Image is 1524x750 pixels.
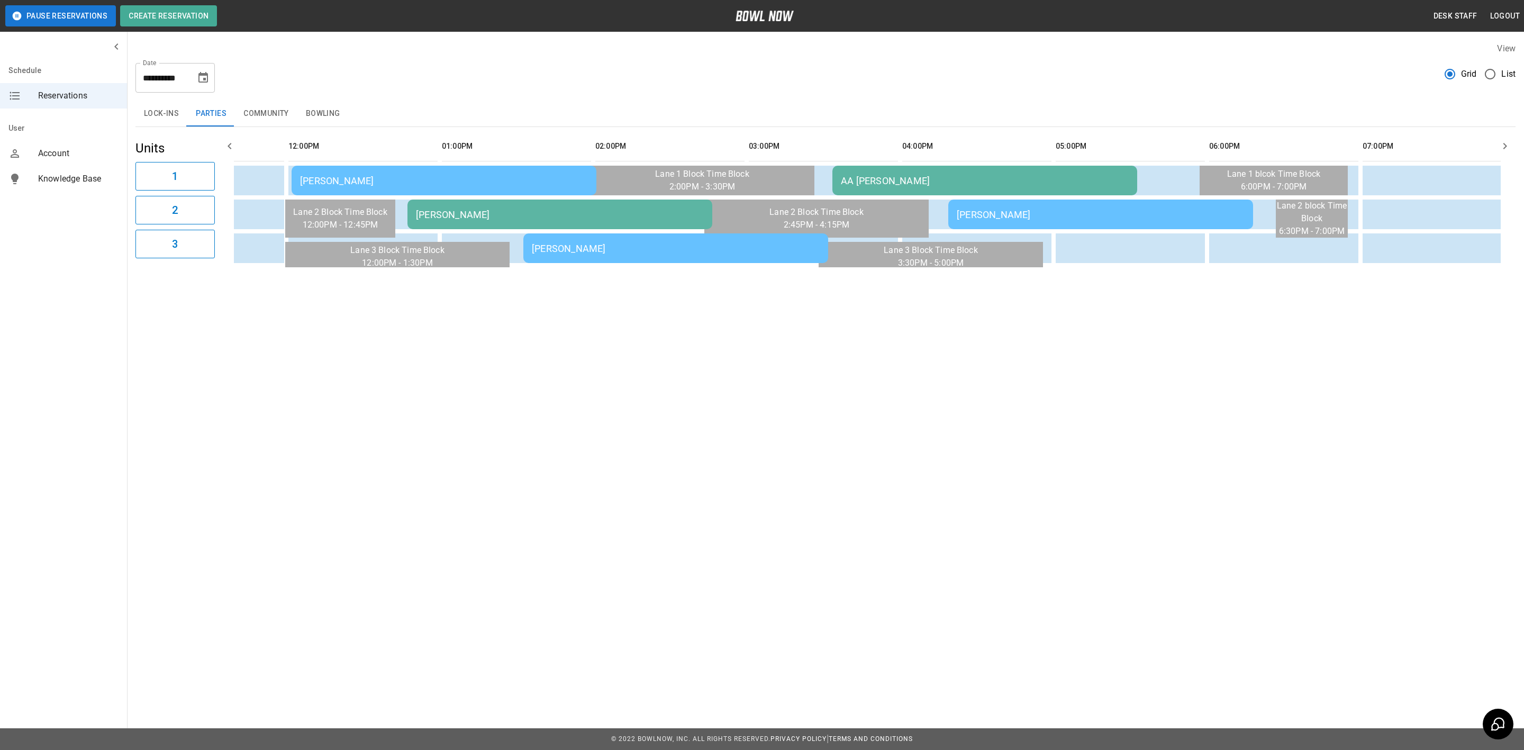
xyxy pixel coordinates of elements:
[172,236,178,252] h6: 3
[1497,43,1516,53] label: View
[38,89,119,102] span: Reservations
[135,101,187,126] button: Lock-ins
[120,5,217,26] button: Create Reservation
[1461,68,1477,80] span: Grid
[300,175,588,186] div: [PERSON_NAME]
[841,175,1129,186] div: AA [PERSON_NAME]
[172,168,178,185] h6: 1
[1486,6,1524,26] button: Logout
[187,101,235,126] button: Parties
[829,735,913,743] a: Terms and Conditions
[193,67,214,88] button: Choose date, selected date is Oct 4, 2025
[5,5,116,26] button: Pause Reservations
[770,735,827,743] a: Privacy Policy
[135,140,215,157] h5: Units
[38,147,119,160] span: Account
[172,202,178,219] h6: 2
[1429,6,1482,26] button: Desk Staff
[135,101,1516,126] div: inventory tabs
[957,209,1245,220] div: [PERSON_NAME]
[736,11,794,21] img: logo
[611,735,770,743] span: © 2022 BowlNow, Inc. All Rights Reserved.
[297,101,349,126] button: Bowling
[1501,68,1516,80] span: List
[235,101,297,126] button: Community
[135,230,215,258] button: 3
[135,196,215,224] button: 2
[38,173,119,185] span: Knowledge Base
[416,209,704,220] div: [PERSON_NAME]
[135,162,215,191] button: 1
[532,243,820,254] div: [PERSON_NAME]
[288,131,438,161] th: 12:00PM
